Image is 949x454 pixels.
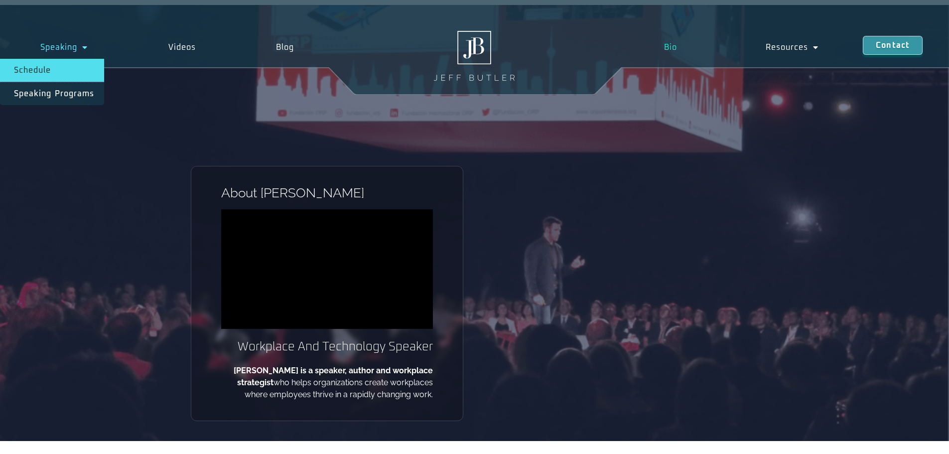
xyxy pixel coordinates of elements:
[221,209,433,328] iframe: vimeo Video Player
[619,36,863,59] nav: Menu
[221,365,433,401] p: who helps organizations create workplaces where employees thrive in a rapidly changing work.
[128,36,236,59] a: Videos
[863,36,923,55] a: Contact
[236,36,335,59] a: Blog
[234,366,433,387] b: [PERSON_NAME] is a speaker, author and workplace strategist
[619,36,721,59] a: Bio
[221,186,433,199] h1: About [PERSON_NAME]
[721,36,863,59] a: Resources
[221,339,433,355] h2: Workplace And Technology Speaker
[876,41,910,49] span: Contact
